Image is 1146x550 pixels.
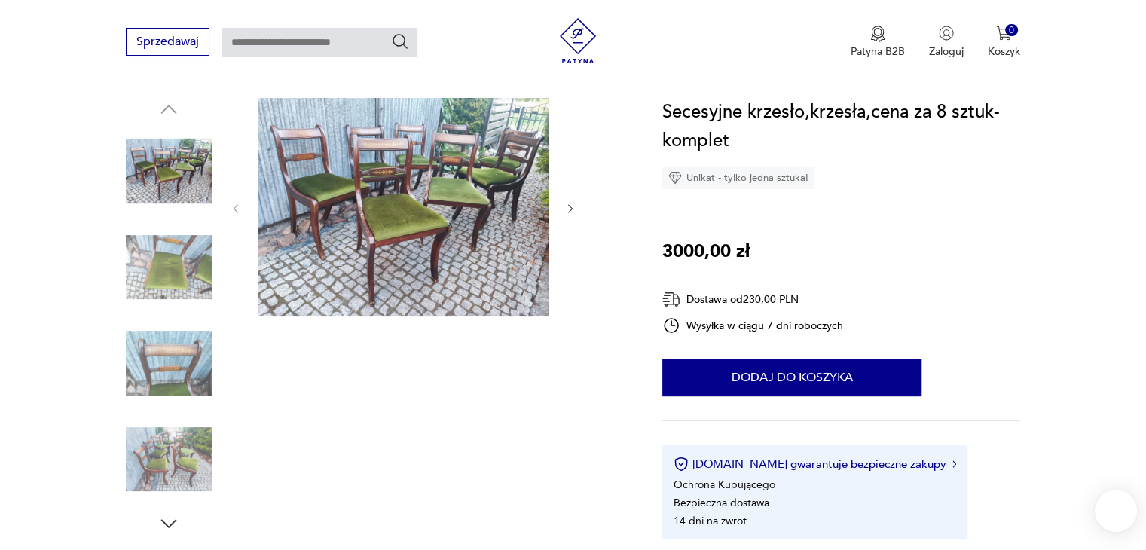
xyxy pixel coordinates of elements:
img: Patyna - sklep z meblami i dekoracjami vintage [555,18,601,63]
img: Ikona dostawy [662,290,680,309]
div: Dostawa od 230,00 PLN [662,290,843,309]
button: Sprzedawaj [126,28,209,56]
div: 0 [1005,24,1018,37]
p: 3000,00 zł [662,237,750,266]
li: Bezpieczna dostawa [674,496,769,510]
button: Patyna B2B [851,26,905,59]
img: Ikona strzałki w prawo [952,460,957,468]
img: Ikona medalu [870,26,885,42]
p: Koszyk [988,44,1020,59]
img: Zdjęcie produktu Secesyjne krzesło,krzesła,cena za 8 sztuk-komplet [258,98,549,316]
button: Zaloguj [929,26,964,59]
p: Zaloguj [929,44,964,59]
button: 0Koszyk [988,26,1020,59]
img: Zdjęcie produktu Secesyjne krzesło,krzesła,cena za 8 sztuk-komplet [126,128,212,214]
img: Ikona koszyka [996,26,1011,41]
a: Sprzedawaj [126,38,209,48]
h1: Secesyjne krzesło,krzesła,cena za 8 sztuk-komplet [662,98,1020,155]
img: Zdjęcie produktu Secesyjne krzesło,krzesła,cena za 8 sztuk-komplet [126,225,212,310]
li: 14 dni na zwrot [674,514,747,528]
div: Unikat - tylko jedna sztuka! [662,167,814,189]
div: Wysyłka w ciągu 7 dni roboczych [662,316,843,335]
li: Ochrona Kupującego [674,478,775,492]
img: Ikona certyfikatu [674,457,689,472]
a: Ikona medaluPatyna B2B [851,26,905,59]
img: Ikona diamentu [668,171,682,185]
p: Patyna B2B [851,44,905,59]
iframe: Smartsupp widget button [1095,490,1137,532]
img: Ikonka użytkownika [939,26,954,41]
button: Szukaj [391,32,409,50]
img: Zdjęcie produktu Secesyjne krzesło,krzesła,cena za 8 sztuk-komplet [126,320,212,406]
button: Dodaj do koszyka [662,359,921,396]
img: Zdjęcie produktu Secesyjne krzesło,krzesła,cena za 8 sztuk-komplet [126,417,212,503]
button: [DOMAIN_NAME] gwarantuje bezpieczne zakupy [674,457,956,472]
